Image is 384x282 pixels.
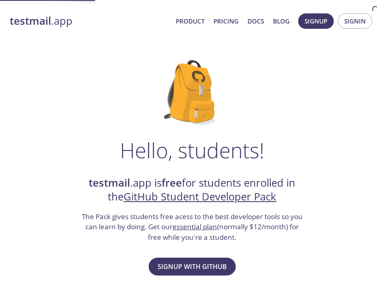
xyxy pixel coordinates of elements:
[124,189,276,204] a: GitHub Student Developer Pack
[173,222,217,231] a: essential plan
[298,13,334,29] button: Signup
[162,176,182,190] strong: free
[338,13,372,29] button: Signin
[158,261,227,272] span: Signup with GitHub
[149,258,236,276] button: Signup with GitHub
[247,16,264,26] a: Docs
[10,14,51,28] strong: testmail
[81,211,303,243] h3: The Pack gives students free acess to the best developer tools so you can learn by doing. Get our...
[89,176,130,190] strong: testmail
[164,60,220,125] img: github-student-backpack.png
[273,16,290,26] a: Blog
[176,16,205,26] a: Product
[305,16,327,26] span: Signup
[10,14,169,28] a: testmail.app
[120,138,264,162] h1: Hello, students!
[81,176,303,204] h2: .app is for students enrolled in the
[344,16,366,26] span: Signin
[213,16,239,26] a: Pricing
